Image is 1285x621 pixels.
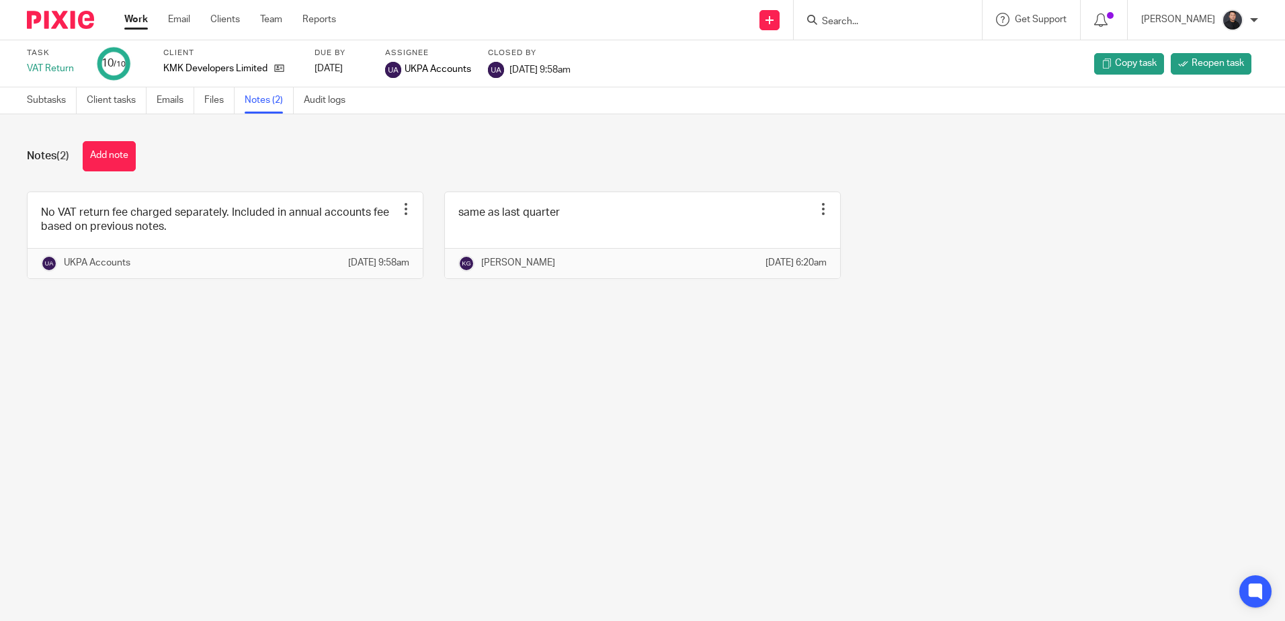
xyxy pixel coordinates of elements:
a: Files [204,87,235,114]
label: Due by [315,48,368,58]
a: Email [168,13,190,26]
img: svg%3E [458,255,474,272]
button: Add note [83,141,136,171]
img: svg%3E [41,255,57,272]
label: Closed by [488,48,571,58]
img: svg%3E [385,62,401,78]
label: Client [163,48,298,58]
p: [DATE] 6:20am [765,256,827,270]
a: Reports [302,13,336,26]
a: Copy task [1094,53,1164,75]
a: Client tasks [87,87,147,114]
span: Reopen task [1192,56,1244,70]
img: Pixie [27,11,94,29]
h1: Notes [27,149,69,163]
label: Task [27,48,81,58]
img: svg%3E [488,62,504,78]
span: Get Support [1015,15,1067,24]
span: Copy task [1115,56,1157,70]
a: Emails [157,87,194,114]
p: [DATE] 9:58am [348,256,409,270]
a: Subtasks [27,87,77,114]
p: UKPA Accounts [64,256,130,270]
a: Team [260,13,282,26]
p: KMK Developers Limited [163,62,267,75]
span: (2) [56,151,69,161]
a: Clients [210,13,240,26]
label: Assignee [385,48,471,58]
a: Notes (2) [245,87,294,114]
span: UKPA Accounts [405,63,471,76]
div: 10 [101,56,126,71]
p: [PERSON_NAME] [1141,13,1215,26]
a: Work [124,13,148,26]
div: [DATE] [315,62,368,75]
a: Audit logs [304,87,356,114]
span: [DATE] 9:58am [509,65,571,74]
a: Reopen task [1171,53,1251,75]
img: My%20Photo.jpg [1222,9,1243,31]
small: /10 [114,60,126,68]
p: [PERSON_NAME] [481,256,555,270]
input: Search [821,16,942,28]
div: VAT Return [27,62,81,75]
